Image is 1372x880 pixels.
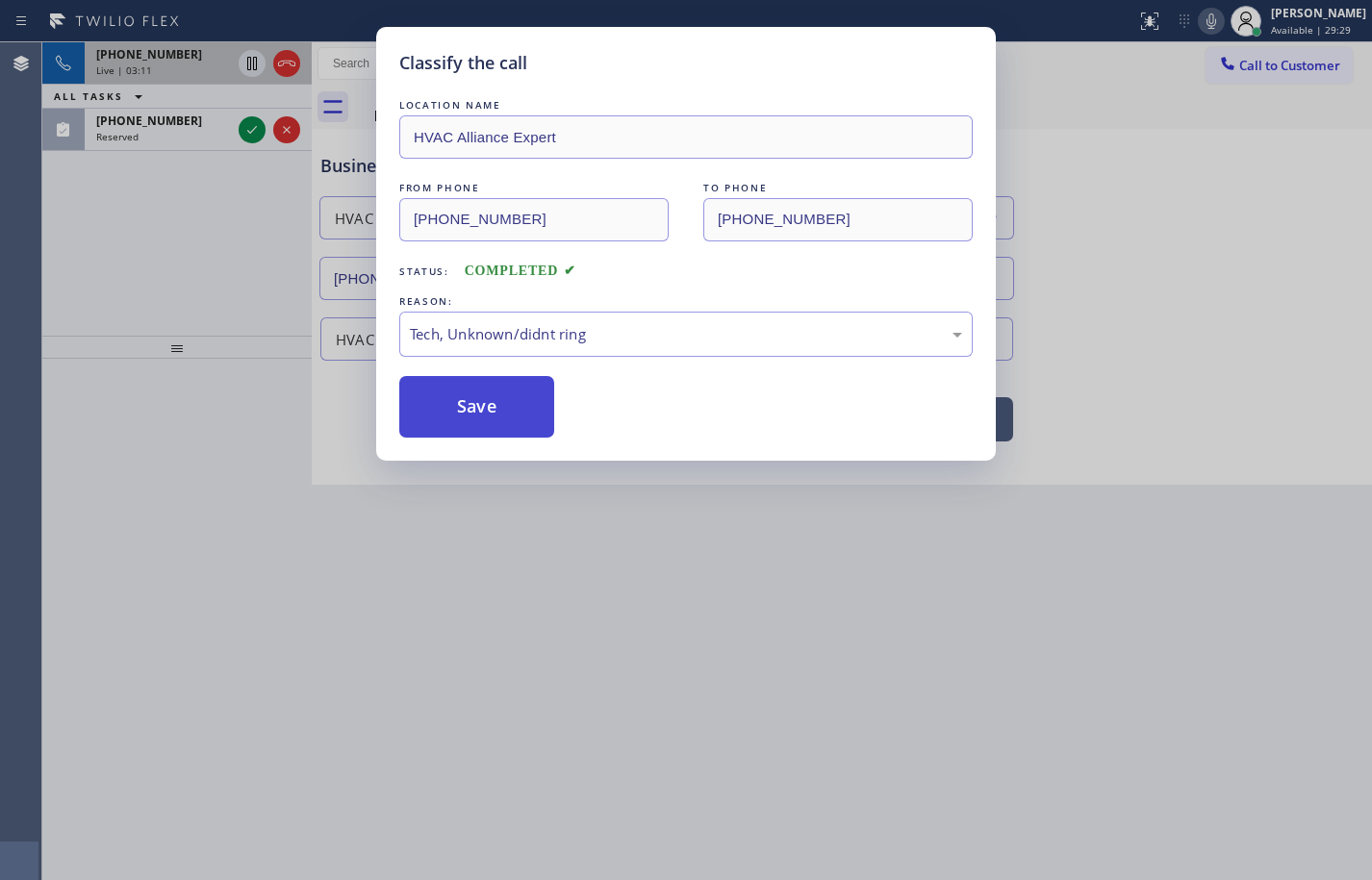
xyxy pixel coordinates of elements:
h5: Classify the call [399,50,527,76]
span: COMPLETED [465,264,576,278]
div: TO PHONE [703,178,973,198]
input: From phone [399,198,669,241]
div: REASON: [399,291,973,312]
div: FROM PHONE [399,178,669,198]
span: Status: [399,264,449,278]
button: Save [399,376,554,438]
div: Tech, Unknown/didnt ring [410,323,962,345]
div: LOCATION NAME [399,95,973,115]
input: To phone [703,198,973,241]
